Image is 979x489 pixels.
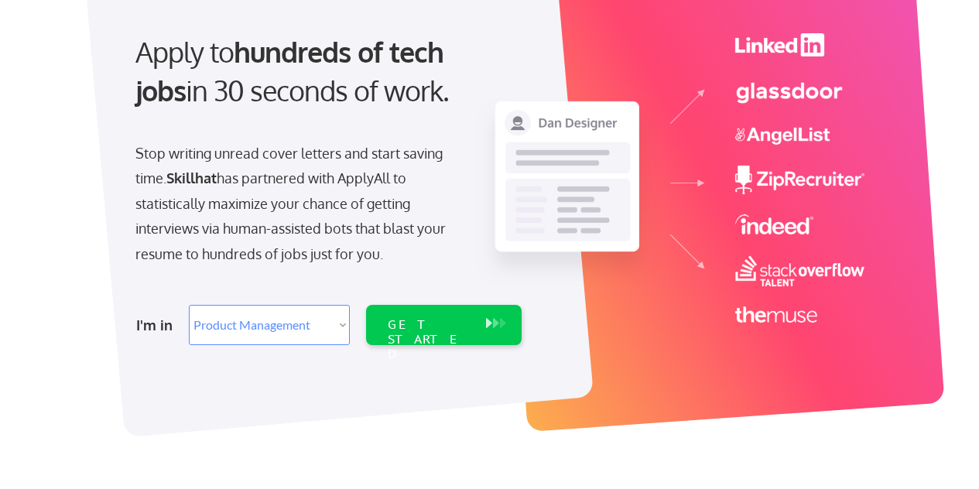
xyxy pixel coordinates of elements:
[166,169,217,186] strong: Skillhat
[135,34,450,108] strong: hundreds of tech jobs
[135,32,515,111] div: Apply to in 30 seconds of work.
[135,141,454,266] div: Stop writing unread cover letters and start saving time. has partnered with ApplyAll to statistic...
[136,313,180,337] div: I'm in
[388,317,471,362] div: GET STARTED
